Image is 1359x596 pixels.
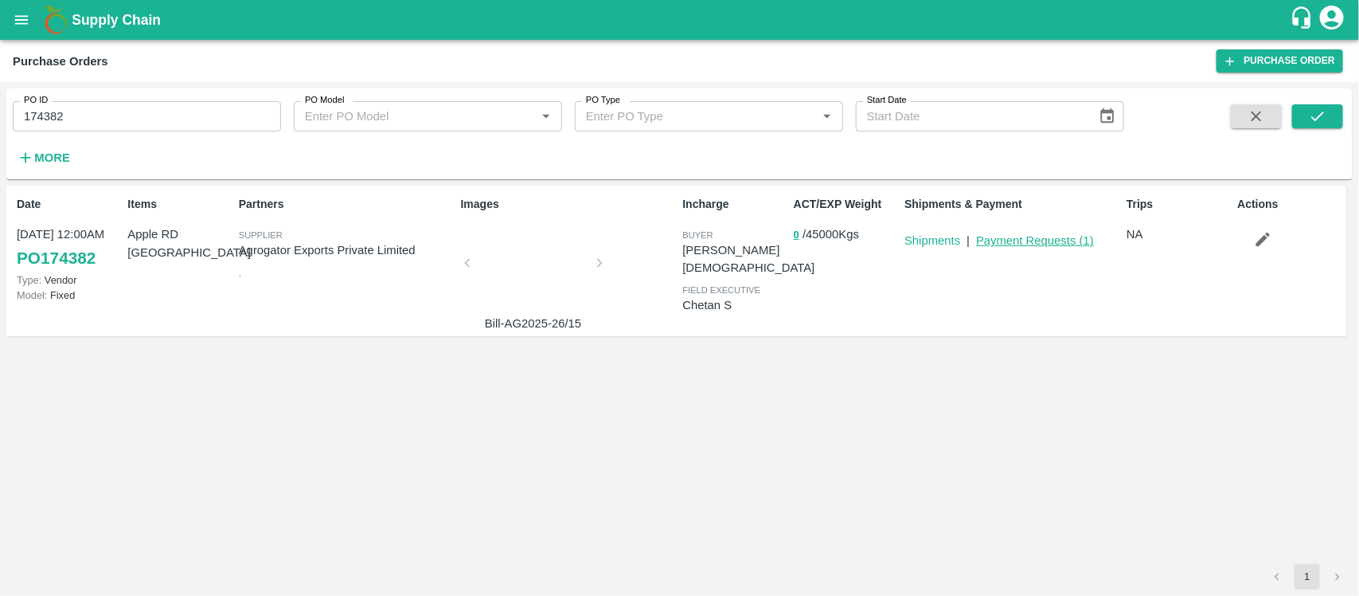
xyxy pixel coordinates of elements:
[3,2,40,38] button: open drawer
[794,196,898,213] p: ACT/EXP Weight
[1092,101,1123,131] button: Choose date
[17,288,121,303] p: Fixed
[1290,6,1318,34] div: customer-support
[239,241,455,259] p: Agrogator Exports Private Limited
[127,196,232,213] p: Items
[904,234,960,247] a: Shipments
[1295,564,1320,590] button: page 1
[239,268,241,277] span: ,
[1238,196,1342,213] p: Actions
[794,225,898,244] p: / 45000 Kgs
[536,106,556,127] button: Open
[239,196,455,213] p: Partners
[586,94,620,107] label: PO Type
[17,225,121,243] p: [DATE] 12:00AM
[580,106,791,127] input: Enter PO Type
[682,285,760,295] span: field executive
[17,273,121,288] p: Vendor
[904,196,1120,213] p: Shipments & Payment
[1127,196,1231,213] p: Trips
[40,4,72,36] img: logo
[13,144,74,171] button: More
[34,151,70,164] strong: More
[305,94,345,107] label: PO Model
[856,101,1086,131] input: Start Date
[72,9,1290,31] a: Supply Chain
[24,94,48,107] label: PO ID
[1262,564,1353,590] nav: pagination navigation
[682,230,713,240] span: buyer
[682,241,814,277] p: [PERSON_NAME][DEMOGRAPHIC_DATA]
[960,225,970,249] div: |
[474,315,593,332] p: Bill-AG2025-26/15
[13,101,281,131] input: Enter PO ID
[127,225,232,261] p: Apple RD [GEOGRAPHIC_DATA]
[682,196,787,213] p: Incharge
[461,196,677,213] p: Images
[1318,3,1346,37] div: account of current user
[239,230,283,240] span: Supplier
[1127,225,1231,243] p: NA
[976,234,1094,247] a: Payment Requests (1)
[1216,49,1343,73] a: Purchase Order
[17,289,47,301] span: Model:
[794,226,799,245] button: 0
[17,244,96,273] a: PO174382
[299,106,510,127] input: Enter PO Model
[817,106,838,127] button: Open
[17,196,121,213] p: Date
[13,51,108,72] div: Purchase Orders
[17,274,41,286] span: Type:
[682,296,787,314] p: Chetan S
[72,12,161,28] b: Supply Chain
[867,94,907,107] label: Start Date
